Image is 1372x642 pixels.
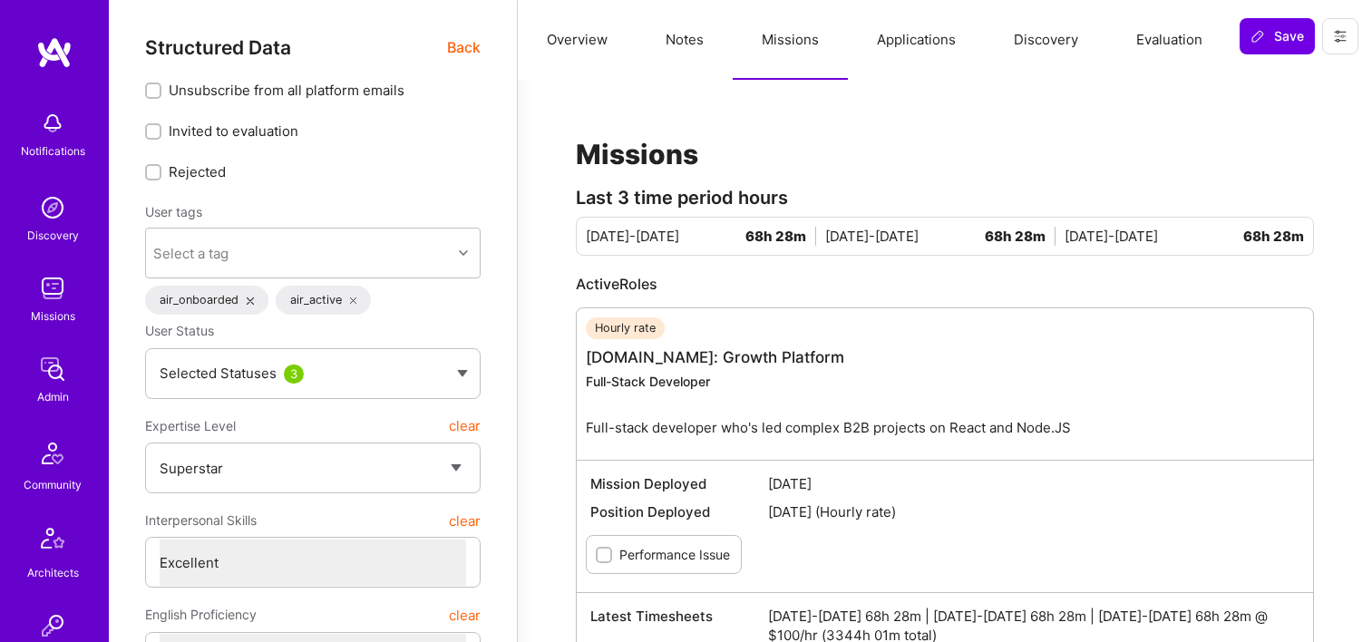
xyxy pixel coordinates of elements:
img: discovery [34,190,71,226]
button: clear [449,598,481,631]
span: Expertise Level [145,410,236,443]
a: [DOMAIN_NAME]: Growth Platform [586,348,845,366]
label: Performance Issue [619,545,730,564]
div: Discovery [27,226,79,245]
div: [DATE]-[DATE] [1065,227,1304,246]
div: Community [24,475,82,494]
span: Interpersonal Skills [145,504,257,537]
div: Admin [37,387,69,406]
div: air_active [276,286,372,315]
img: bell [34,105,71,141]
span: Structured Data [145,36,291,59]
span: Back [447,36,481,59]
img: teamwork [34,270,71,306]
img: Architects [31,520,74,563]
div: Active Roles [576,274,1314,294]
span: [DATE] [768,474,1300,493]
span: Rejected [169,162,226,181]
p: Full-stack developer who's led complex B2B projects on React and Node.JS [586,418,1071,437]
button: clear [449,504,481,537]
img: admin teamwork [34,351,71,387]
span: Selected Statuses [160,365,277,382]
div: Hourly rate [586,317,665,339]
div: Architects [27,563,79,582]
div: Missions [31,306,75,326]
label: User tags [145,203,202,220]
button: Save [1240,18,1315,54]
img: Community [31,432,74,475]
button: clear [449,410,481,443]
span: Invited to evaluation [169,122,298,141]
span: Unsubscribe from all platform emails [169,81,404,100]
span: User Status [145,323,214,338]
span: English Proficiency [145,598,257,631]
span: Mission Deployed [590,474,768,493]
span: 68h 28m [745,227,816,246]
span: [DATE] (Hourly rate) [768,502,1300,521]
span: Save [1250,27,1304,45]
img: caret [457,370,468,377]
img: logo [36,36,73,69]
div: [DATE]-[DATE] [825,227,1065,246]
span: 68h 28m [1243,227,1304,246]
i: icon Chevron [459,248,468,258]
div: Notifications [21,141,85,160]
h1: Missions [576,138,1314,170]
div: air_onboarded [145,286,268,315]
span: 68h 28m [985,227,1056,246]
div: [DATE]-[DATE] [586,227,825,246]
div: Select a tag [153,244,229,263]
div: Full-Stack Developer [586,373,1071,390]
i: icon Close [350,297,357,305]
i: icon Close [247,297,254,305]
div: Last 3 time period hours [576,189,1314,208]
div: 3 [284,365,304,384]
span: Position Deployed [590,502,768,521]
